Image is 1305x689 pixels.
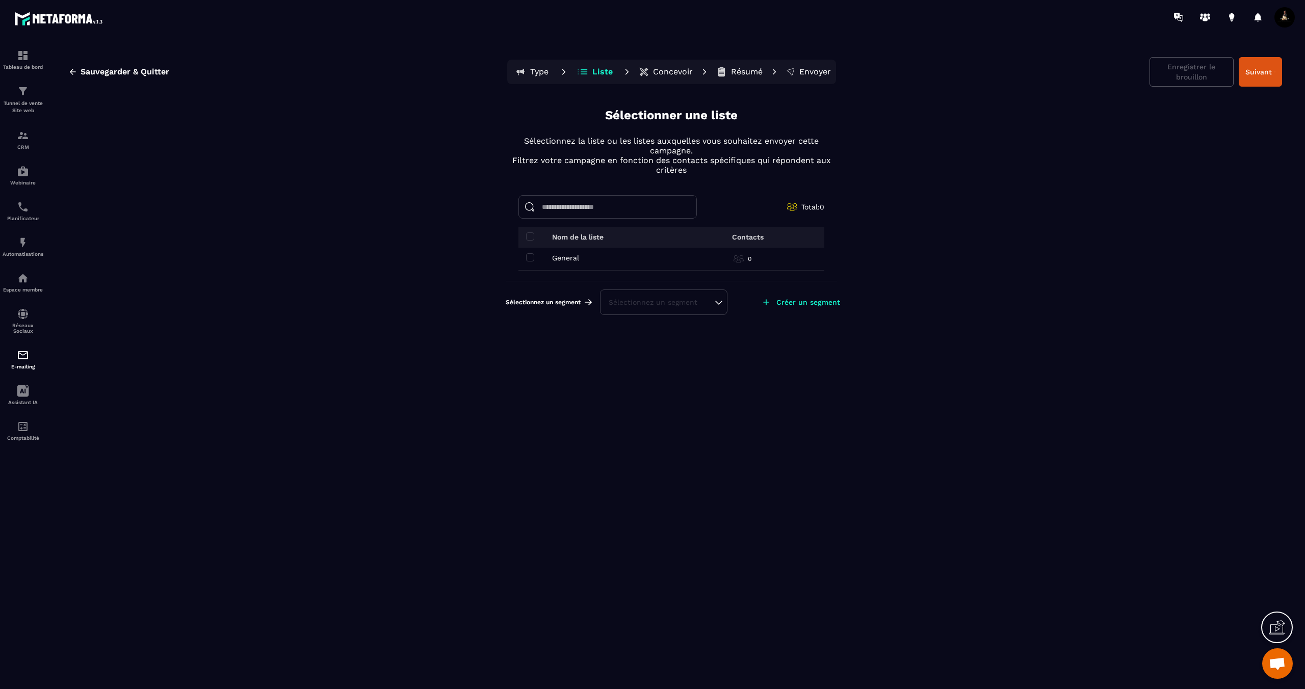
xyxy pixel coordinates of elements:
[3,122,43,157] a: formationformationCRM
[3,323,43,334] p: Réseaux Sociaux
[506,155,837,175] p: Filtrez votre campagne en fonction des contacts spécifiques qui répondent aux critères
[605,107,738,124] p: Sélectionner une liste
[801,203,824,211] span: Total: 0
[3,251,43,257] p: Automatisations
[3,400,43,405] p: Assistant IA
[3,229,43,264] a: automationsautomationsAutomatisations
[506,136,837,155] p: Sélectionnez la liste ou les listes auxquelles vous souhaitez envoyer cette campagne.
[14,9,106,28] img: logo
[748,255,751,263] p: 0
[17,129,29,142] img: formation
[3,77,43,122] a: formationformationTunnel de vente Site web
[3,287,43,293] p: Espace membre
[17,420,29,433] img: accountant
[3,413,43,448] a: accountantaccountantComptabilité
[61,63,177,81] button: Sauvegarder & Quitter
[17,201,29,213] img: scheduler
[3,364,43,369] p: E-mailing
[3,157,43,193] a: automationsautomationsWebinaire
[3,341,43,377] a: emailemailE-mailing
[81,67,169,77] span: Sauvegarder & Quitter
[3,193,43,229] a: schedulerschedulerPlanificateur
[17,165,29,177] img: automations
[17,85,29,97] img: formation
[572,62,618,82] button: Liste
[776,298,840,306] p: Créer un segment
[592,67,613,77] p: Liste
[17,49,29,62] img: formation
[530,67,549,77] p: Type
[3,144,43,150] p: CRM
[3,300,43,341] a: social-networksocial-networkRéseaux Sociaux
[713,62,766,82] button: Résumé
[799,67,831,77] p: Envoyer
[3,100,43,114] p: Tunnel de vente Site web
[17,272,29,284] img: automations
[783,62,834,82] button: Envoyer
[3,216,43,221] p: Planificateur
[17,349,29,361] img: email
[17,236,29,249] img: automations
[552,233,604,241] p: Nom de la liste
[3,42,43,77] a: formationformationTableau de bord
[3,435,43,441] p: Comptabilité
[17,308,29,320] img: social-network
[732,233,764,241] p: Contacts
[3,180,43,185] p: Webinaire
[636,62,696,82] button: Concevoir
[3,264,43,300] a: automationsautomationsEspace membre
[3,64,43,70] p: Tableau de bord
[1262,648,1293,679] div: Ouvrir le chat
[653,67,693,77] p: Concevoir
[731,67,763,77] p: Résumé
[1239,57,1282,87] button: Suivant
[3,377,43,413] a: Assistant IA
[552,254,579,262] p: General
[506,298,581,306] span: Sélectionnez un segment
[509,62,555,82] button: Type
